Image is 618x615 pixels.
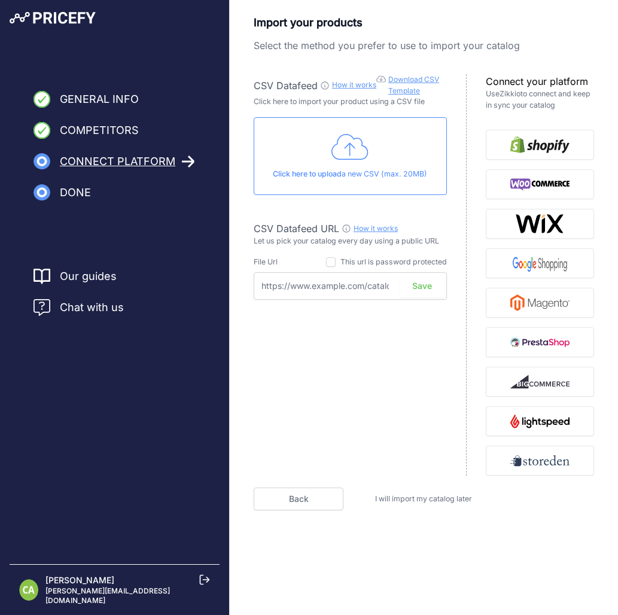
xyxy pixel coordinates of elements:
[60,122,139,139] span: Competitors
[510,254,570,273] img: Google Shopping
[486,89,594,111] p: Use to connect and keep in sync your catalog
[264,169,437,180] p: a new CSV (max. 20MB)
[254,272,447,300] input: https://www.example.com/catalog.csv
[34,299,124,316] a: Chat with us
[486,74,594,89] p: Connect your platform
[510,412,570,431] img: Lightspeed
[332,80,376,89] a: How it works
[60,91,139,108] span: General Info
[340,257,447,268] div: This url is password protected
[254,488,343,510] a: Back
[510,135,570,154] img: Shopify
[60,299,124,316] span: Chat with us
[254,80,318,92] span: CSV Datafeed
[273,169,342,178] span: Click here to upload
[60,153,175,170] span: Connect Platform
[60,184,91,201] span: Done
[254,38,594,53] p: Select the method you prefer to use to import your catalog
[375,494,472,503] a: I will import my catalog later
[254,14,594,31] p: Import your products
[254,257,278,268] div: File Url
[510,372,570,391] img: BigCommerce
[45,586,210,605] p: [PERSON_NAME][EMAIL_ADDRESS][DOMAIN_NAME]
[388,75,439,95] a: Download CSV Template
[400,275,445,297] button: Save
[254,223,339,235] span: CSV Datafeed URL
[254,236,447,247] p: Let us pick your catalog every day using a public URL
[515,214,564,233] img: Wix
[254,96,447,108] p: Click here to import your product using a CSV file
[500,89,520,98] a: Zikkio
[45,574,210,586] p: [PERSON_NAME]
[60,268,117,285] a: Our guides
[510,293,570,312] img: Magento 2
[510,333,570,352] img: PrestaShop
[510,175,570,194] img: WooCommerce
[354,224,398,233] a: How it works
[10,12,96,24] img: Pricefy Logo
[510,451,570,470] img: Storeden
